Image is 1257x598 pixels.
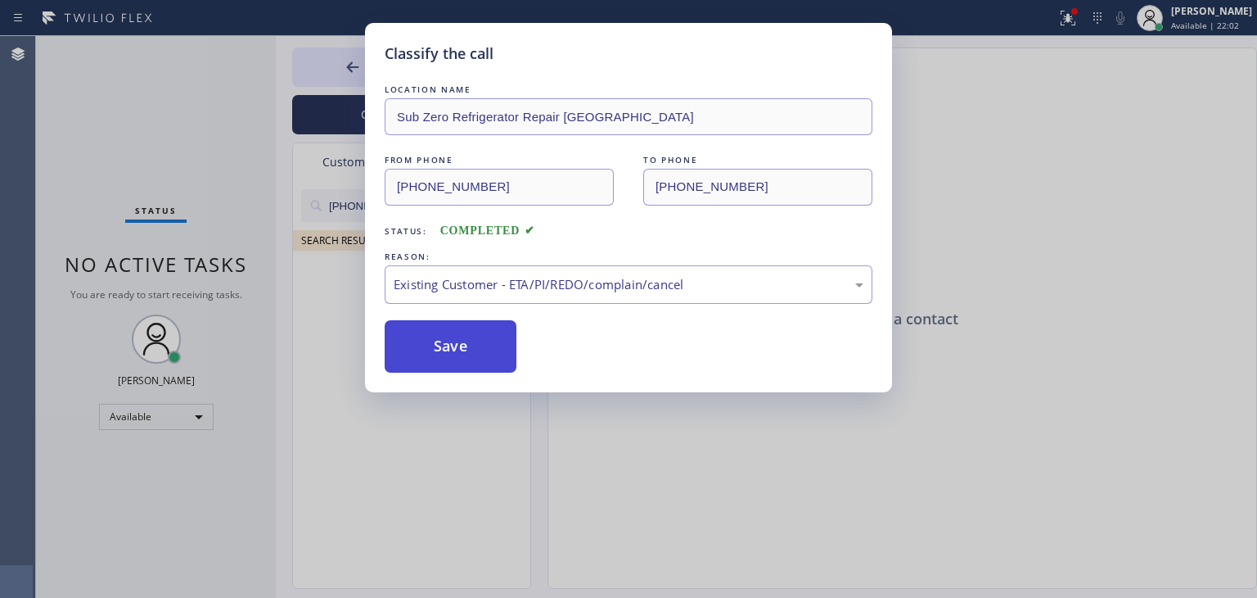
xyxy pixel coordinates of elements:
[385,169,614,206] input: From phone
[385,81,872,98] div: LOCATION NAME
[385,248,872,265] div: REASON:
[385,320,516,373] button: Save
[394,275,863,294] div: Existing Customer - ETA/PI/REDO/complain/cancel
[385,152,614,169] div: FROM PHONE
[643,152,872,169] div: TO PHONE
[643,169,872,206] input: To phone
[440,224,535,237] span: COMPLETED
[385,43,493,65] h5: Classify the call
[385,225,427,237] span: Status:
